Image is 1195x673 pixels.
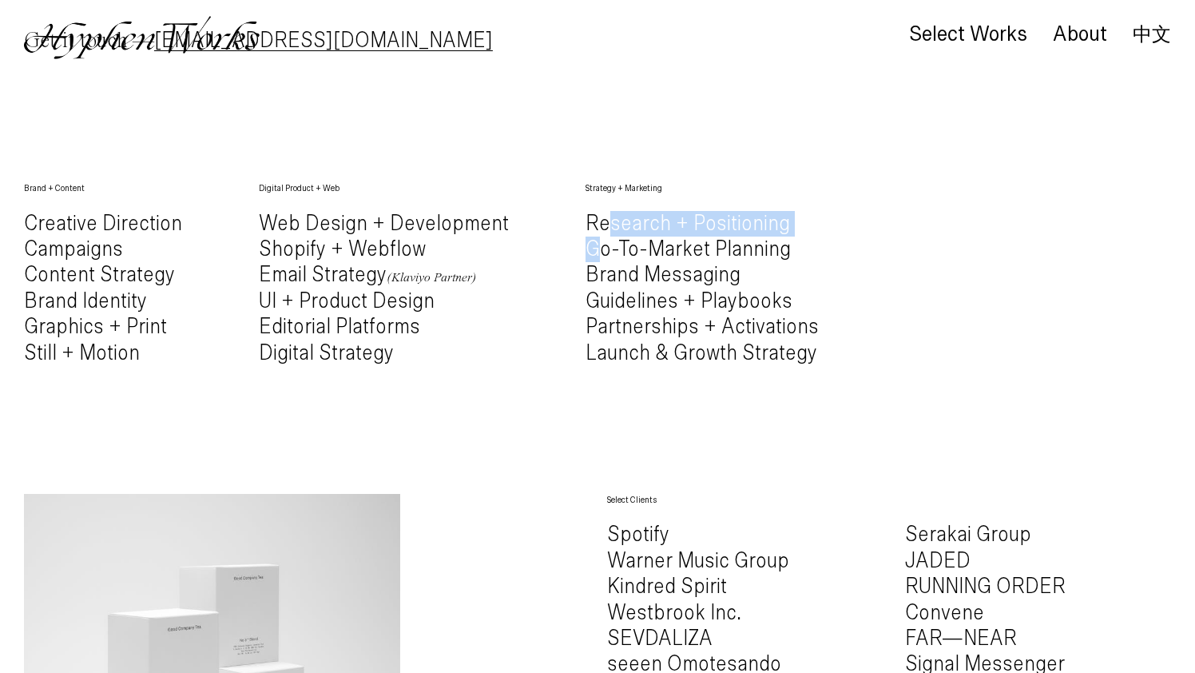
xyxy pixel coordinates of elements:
a: 中文 [1133,26,1171,43]
div: About [1053,23,1107,46]
h4: Research + Positioning Go-To-Market Planning Brand Messaging Guidelines + Playbooks Partnerships ... [586,211,819,366]
div: Select Works [909,23,1027,46]
em: (Klaviyo Partner) [387,272,476,285]
a: Select Works [909,26,1027,44]
h6: Strategy + Marketing [586,182,819,194]
a: About [1053,26,1107,44]
h6: Brand + Content [24,182,182,194]
img: Hyphen Works [24,16,260,59]
h4: Web Design + Development Shopify + Webflow Email Strategy UI + Product Design Editorial Platforms... [259,211,509,366]
h4: Creative Direction Campaigns Content Strategy Brand Identity Graphics + Print Still + Motion [24,211,182,366]
h6: Digital Product + Web [259,182,509,194]
h6: Select Clients [607,494,873,506]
